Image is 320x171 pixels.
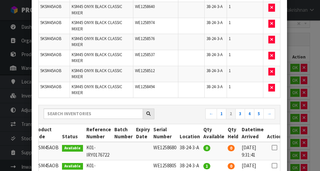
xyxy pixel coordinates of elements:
[72,84,122,96] span: KSM45 ONYX BLACK CLASSIC MIXER
[265,124,284,142] th: Action
[40,84,61,90] span: 5KSM45AOB
[31,142,60,160] td: 5KSM45AOB
[178,124,202,142] th: Location
[178,142,202,160] td: 38-24-3-A
[206,36,223,41] span: 38-24-3-A
[72,52,122,63] span: KSM45 ONYX BLACK CLASSIC MIXER
[152,142,178,160] td: WE1258680
[229,4,231,9] span: 1
[228,145,235,151] span: 0
[206,20,223,25] span: 38-24-3-A
[226,109,236,119] a: 2
[229,20,231,25] span: 1
[228,163,235,169] span: 0
[62,163,83,170] span: Available
[229,84,231,90] span: 1
[229,36,231,41] span: 1
[226,124,240,142] th: Qty Held
[206,52,223,57] span: 38-24-3-A
[135,36,155,41] span: WE1258576
[40,36,61,41] span: 5KSM45AOB
[44,109,143,119] input: Search inventories
[134,124,152,142] th: Expiry Date
[85,124,113,142] th: Reference Number
[217,109,226,119] a: 1
[135,52,155,57] span: WE1258537
[206,84,223,90] span: 38-24-3-A
[72,36,122,47] span: KSM45 ONYX BLACK CLASSIC MIXER
[203,163,210,169] span: 1
[263,109,275,119] a: →
[135,68,155,73] span: WE1258512
[72,4,122,15] span: KSM45 ONYX BLACK CLASSIC MIXER
[113,124,134,142] th: Batch Number
[135,20,155,25] span: WE1258974
[164,109,275,120] nav: Page navigation
[235,109,245,119] a: 3
[206,68,223,73] span: 38-24-3-A
[240,142,265,160] td: [DATE] 9:31:41
[72,20,122,31] span: KSM45 ONYX BLACK CLASSIC MIXER
[240,124,265,142] th: Datetime Arrived
[206,4,223,9] span: 38-24-3-A
[229,68,231,73] span: 1
[60,124,85,142] th: Status
[203,145,210,151] span: 0
[245,109,254,119] a: 4
[205,109,217,119] a: ←
[72,68,122,79] span: KSM45 ONYX BLACK CLASSIC MIXER
[31,124,60,142] th: Product Code
[254,109,264,119] a: 5
[40,68,61,73] span: 5KSM45AOB
[40,4,61,9] span: 5KSM45AOB
[229,52,231,57] span: 1
[135,84,155,90] span: WE1258494
[40,52,61,57] span: 5KSM45AOB
[135,4,155,9] span: WE1258640
[62,145,83,152] span: Available
[152,124,178,142] th: Serial Number
[202,124,226,142] th: Qty Available
[40,20,61,25] span: 5KSM45AOB
[85,142,113,160] td: K01-IRY0176722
